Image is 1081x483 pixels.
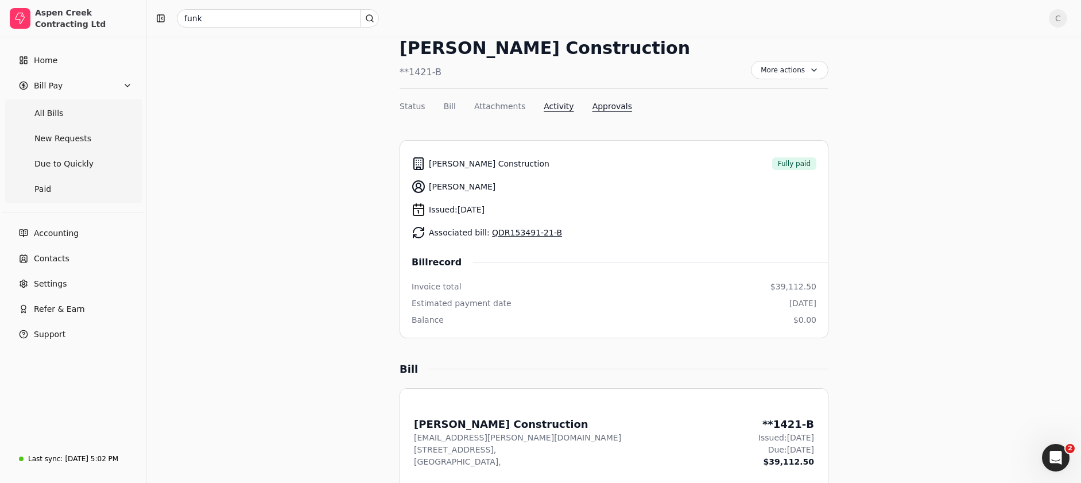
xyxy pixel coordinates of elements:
button: C [1049,9,1067,28]
a: Settings [5,272,142,295]
span: Paid [34,183,51,195]
div: [DATE] [789,297,816,310]
div: $39,112.50 [770,281,816,293]
iframe: Intercom live chat [1042,444,1070,472]
div: [PERSON_NAME] Construction [414,416,621,432]
a: Paid [7,177,140,200]
span: Contacts [34,253,69,265]
a: Contacts [5,247,142,270]
button: Support [5,323,142,346]
button: Attachments [474,101,525,113]
button: Status [400,101,425,113]
a: Due to Quickly [7,152,140,175]
a: Accounting [5,222,142,245]
div: Issued: [DATE] [758,432,814,444]
span: Home [34,55,57,67]
a: All Bills [7,102,140,125]
a: QDR153491-21-B [492,228,562,237]
span: Due to Quickly [34,158,94,170]
div: [PERSON_NAME] Construction [400,35,690,61]
div: Last sync: [28,454,63,464]
span: Support [34,329,65,341]
button: Bill [444,101,456,113]
span: [PERSON_NAME] [429,181,495,193]
span: Fully paid [778,159,811,169]
button: Activity [544,101,574,113]
a: New Requests [7,127,140,150]
input: Search [177,9,379,28]
div: Bill [400,361,429,377]
span: Issued: [DATE] [429,204,485,216]
div: Aspen Creek Contracting Ltd [35,7,137,30]
button: More actions [751,61,828,79]
span: Bill Pay [34,80,63,92]
span: 2 [1065,444,1075,453]
button: Refer & Earn [5,297,142,320]
span: All Bills [34,107,63,119]
div: [STREET_ADDRESS], [414,444,621,456]
span: Refer & Earn [34,303,85,315]
div: $39,112.50 [758,456,814,468]
a: Last sync:[DATE] 5:02 PM [5,449,142,469]
span: Bill record [412,256,473,269]
span: Accounting [34,227,79,239]
div: [GEOGRAPHIC_DATA], [414,456,621,468]
div: Balance [412,314,444,326]
span: Settings [34,278,67,290]
div: [EMAIL_ADDRESS][PERSON_NAME][DOMAIN_NAME] [414,432,621,444]
button: Bill Pay [5,74,142,97]
span: New Requests [34,133,91,145]
div: [DATE] 5:02 PM [65,454,118,464]
span: Associated bill: [429,227,562,239]
div: Estimated payment date [412,297,512,310]
span: [PERSON_NAME] Construction [429,158,549,170]
div: $0.00 [793,314,816,326]
div: Invoice total [412,281,462,293]
button: Approvals [592,101,632,113]
a: Home [5,49,142,72]
div: Due: [DATE] [758,444,814,456]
